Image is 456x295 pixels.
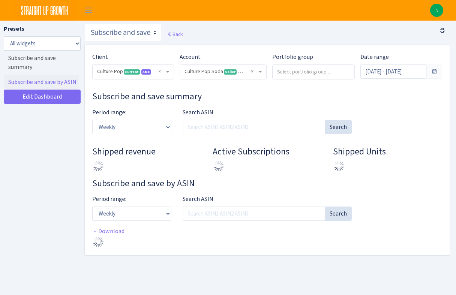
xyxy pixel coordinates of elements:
[272,52,313,61] label: Portfolio group
[251,68,253,75] span: Remove all items
[333,160,345,172] img: Preloader
[325,120,352,134] button: Search
[430,4,443,17] a: N
[92,227,124,235] a: Download
[92,52,108,61] label: Client
[92,236,104,248] img: Preloader
[92,178,442,189] h3: Widget #34
[92,160,104,172] img: Preloader
[92,108,126,117] label: Period range:
[4,24,24,33] label: Presets
[325,207,352,221] button: Search
[4,75,79,90] a: Subscribe and save by ASIN
[167,31,183,37] a: Back
[141,69,151,75] span: AMC
[273,65,354,78] input: Select portfolio group...
[213,146,322,157] h4: Active Subscriptions
[333,146,442,157] h4: Shipped Units
[158,68,161,75] span: Remove all items
[183,207,325,221] input: Search ASIN1 ASIN2 ASIN3
[184,68,257,75] span: Culture Pop Soda <span class="badge badge-success">Seller</span><span class="badge badge-primary"...
[183,108,213,117] label: Search ASIN
[183,120,325,134] input: Search ASIN1 ASIN2 ASIN3
[360,52,389,61] label: Date range
[92,195,126,204] label: Period range:
[430,4,443,17] img: Nikki
[213,160,225,172] img: Preloader
[180,52,201,61] label: Account
[92,91,442,102] h3: Widget #33
[97,68,165,75] span: Culture Pop <span class="badge badge-success">Current</span><span class="badge badge-primary">AMC...
[180,65,266,79] span: Culture Pop Soda <span class="badge badge-success">Seller</span><span class="badge badge-primary"...
[183,195,213,204] label: Search ASIN
[224,69,237,75] span: Seller
[93,65,174,79] span: Culture Pop <span class="badge badge-success">Current</span><span class="badge badge-primary">AMC...
[124,69,140,75] span: Current
[4,90,81,104] a: Edit Dashboard
[92,146,201,157] h4: Shipped revenue
[4,51,79,75] a: Subscribe and save summary
[238,69,248,75] span: Amazon Marketing Cloud
[79,4,98,16] button: Toggle navigation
